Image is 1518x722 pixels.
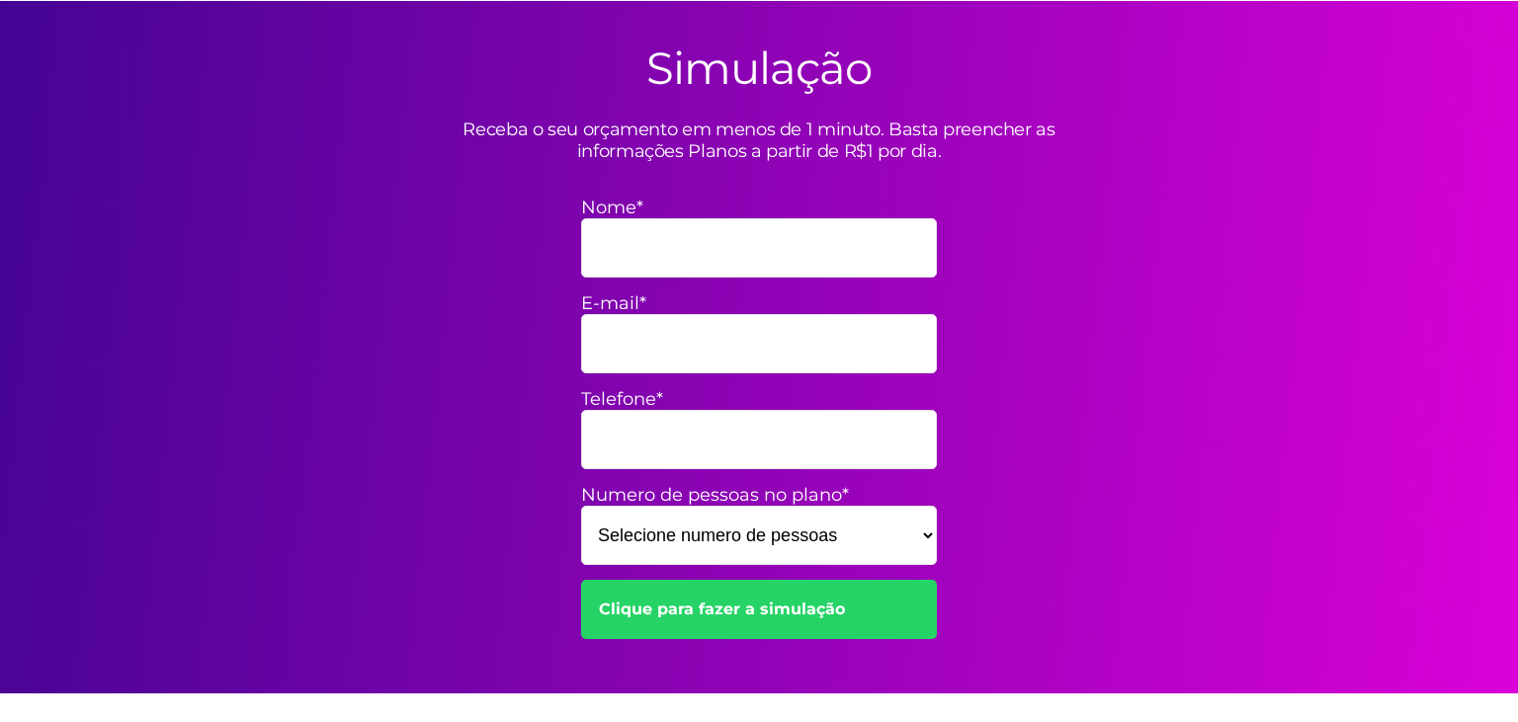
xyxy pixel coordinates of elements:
[581,197,937,218] label: Nome*
[646,40,873,95] h2: Simulação
[581,580,937,639] a: Clique para fazer a simulação
[581,292,937,314] label: E-mail*
[581,388,937,410] label: Telefone*
[413,119,1105,162] p: Receba o seu orçamento em menos de 1 minuto. Basta preencher as informações Planos a partir de R$...
[581,484,937,506] label: Numero de pessoas no plano*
